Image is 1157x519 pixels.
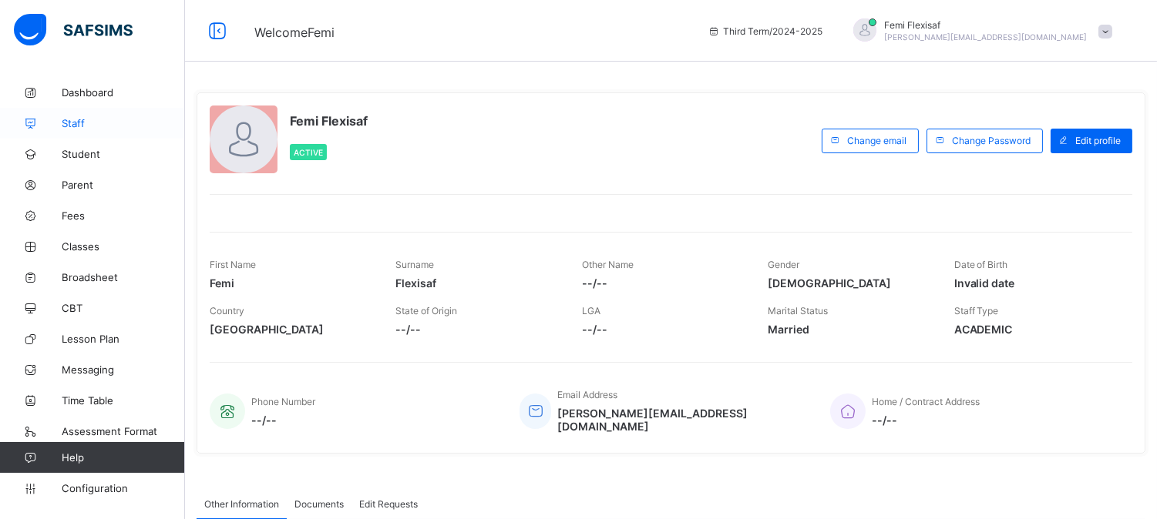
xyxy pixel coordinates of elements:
[768,259,799,270] span: Gender
[708,25,822,37] span: session/term information
[952,135,1031,146] span: Change Password
[62,179,185,191] span: Parent
[62,333,185,345] span: Lesson Plan
[251,396,315,407] span: Phone Number
[847,135,906,146] span: Change email
[294,148,323,157] span: Active
[557,389,617,400] span: Email Address
[62,451,184,464] span: Help
[210,323,372,336] span: [GEOGRAPHIC_DATA]
[395,259,434,270] span: Surname
[294,498,344,510] span: Documents
[204,498,279,510] span: Other Information
[954,259,1008,270] span: Date of Birth
[954,305,999,316] span: Staff Type
[582,305,600,316] span: LGA
[62,117,185,129] span: Staff
[884,32,1087,42] span: [PERSON_NAME][EMAIL_ADDRESS][DOMAIN_NAME]
[62,394,185,407] span: Time Table
[62,425,185,437] span: Assessment Format
[62,302,185,314] span: CBT
[872,414,980,427] span: --/--
[62,209,185,222] span: Fees
[1075,135,1121,146] span: Edit profile
[768,323,930,336] span: Married
[210,259,256,270] span: First Name
[359,498,418,510] span: Edit Requests
[62,363,185,376] span: Messaging
[62,240,185,253] span: Classes
[872,396,980,407] span: Home / Contract Address
[290,113,368,129] span: Femi Flexisaf
[62,271,185,283] span: Broadsheet
[768,276,930,290] span: [DEMOGRAPHIC_DATA]
[210,305,244,316] span: Country
[395,276,558,290] span: Flexisaf
[582,276,745,290] span: --/--
[395,323,558,336] span: --/--
[954,276,1117,290] span: Invalid date
[62,86,185,99] span: Dashboard
[838,18,1120,44] div: FemiFlexisaf
[582,259,634,270] span: Other Name
[768,305,828,316] span: Marital Status
[395,305,457,316] span: State of Origin
[14,14,133,46] img: safsims
[954,323,1117,336] span: ACADEMIC
[884,19,1087,31] span: Femi Flexisaf
[62,148,185,160] span: Student
[251,414,315,427] span: --/--
[62,482,184,494] span: Configuration
[254,25,335,40] span: Welcome Femi
[557,407,807,433] span: [PERSON_NAME][EMAIL_ADDRESS][DOMAIN_NAME]
[582,323,745,336] span: --/--
[210,276,372,290] span: Femi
